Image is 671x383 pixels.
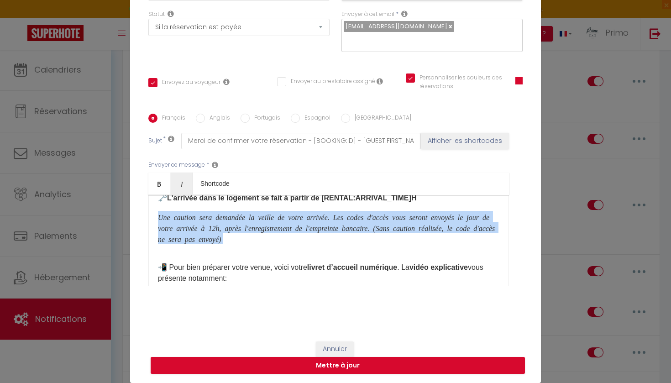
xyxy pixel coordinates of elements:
[158,193,499,204] p: 🗝️ ​ ​
[168,10,174,17] i: Booking status
[421,133,509,149] button: Afficher les shortcodes
[148,136,162,146] label: Sujet
[205,114,230,124] label: Anglais
[148,161,205,169] label: Envoyer ce message
[409,263,468,271] b: vidéo explicative
[316,341,354,357] button: Annuler
[7,4,35,31] button: Ouvrir le widget de chat LiveChat
[193,173,237,194] a: Shortcode
[212,161,218,168] i: Message
[151,357,525,374] button: Mettre à jour
[346,22,447,31] span: [EMAIL_ADDRESS][DOMAIN_NAME]
[300,114,330,124] label: Espagnol
[341,10,394,19] label: Envoyer à cet email
[401,10,408,17] i: Recipient
[223,78,230,85] i: Envoyer au voyageur
[171,173,193,194] a: Italic
[158,211,499,244] p: ​
[157,114,185,124] label: Français
[307,263,397,271] b: livret d’accueil numérique
[158,262,499,284] p: 📲 Pour bien préparer votre venue, voici votre . La vous présente notamment:
[148,173,171,194] a: Bold
[148,10,165,19] label: Statut
[377,78,383,85] i: Envoyer au prestataire si il est assigné
[411,194,417,202] b: H
[350,114,411,124] label: [GEOGRAPHIC_DATA]
[158,213,495,242] i: Une caution sera demandée la veille de votre arrivée. Les codes d'accès vous seront envoyés le jo...
[168,135,174,142] i: Subject
[632,342,664,376] iframe: Chat
[148,195,509,286] div: ​ ​
[167,194,411,202] b: L'arrivée dans le logement se fait à partir de [RENTAL:ARRIVAL_TIME]
[250,114,280,124] label: Portugais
